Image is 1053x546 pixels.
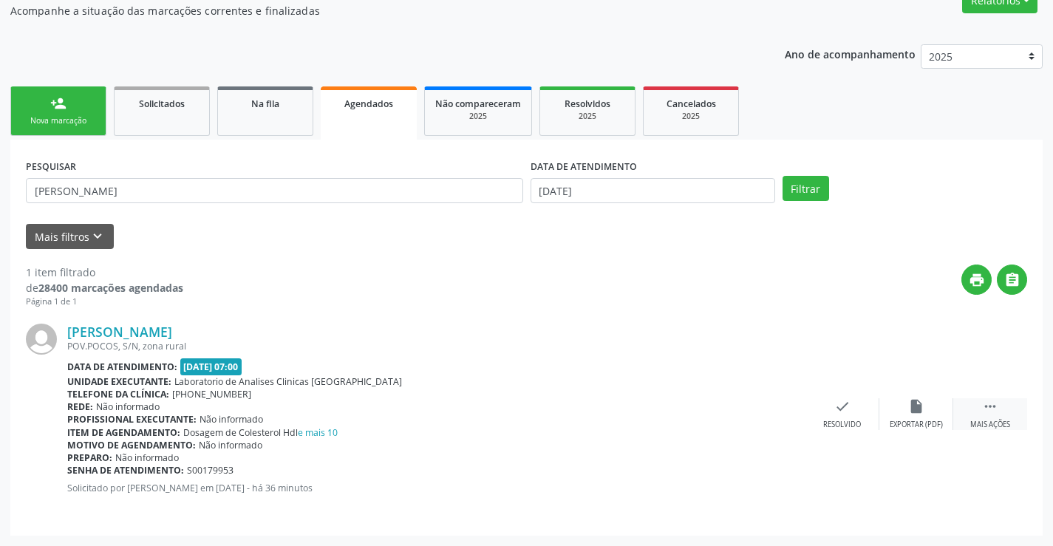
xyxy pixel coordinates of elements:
span: Não informado [115,451,179,464]
strong: 28400 marcações agendadas [38,281,183,295]
a: [PERSON_NAME] [67,324,172,340]
span: Não informado [96,400,160,413]
img: img [26,324,57,355]
b: Item de agendamento: [67,426,180,439]
span: Agendados [344,98,393,110]
span: Cancelados [667,98,716,110]
label: DATA DE ATENDIMENTO [531,155,637,178]
b: Rede: [67,400,93,413]
div: Mais ações [970,420,1010,430]
span: Na fila [251,98,279,110]
span: [PHONE_NUMBER] [172,388,251,400]
div: de [26,280,183,296]
span: Não informado [200,413,263,426]
span: Não compareceram [435,98,521,110]
input: Selecione um intervalo [531,178,775,203]
div: 2025 [551,111,624,122]
div: 2025 [435,111,521,122]
div: person_add [50,95,67,112]
span: Não informado [199,439,262,451]
span: Dosagem de Colesterol Hdl [183,426,338,439]
span: Resolvidos [565,98,610,110]
div: 2025 [654,111,728,122]
i: check [834,398,851,414]
div: Nova marcação [21,115,95,126]
p: Solicitado por [PERSON_NAME] em [DATE] - há 36 minutos [67,482,805,494]
span: S00179953 [187,464,234,477]
button: Mais filtroskeyboard_arrow_down [26,224,114,250]
span: Laboratorio de Analises Clinicas [GEOGRAPHIC_DATA] [174,375,402,388]
p: Acompanhe a situação das marcações correntes e finalizadas [10,3,733,18]
div: Página 1 de 1 [26,296,183,308]
b: Unidade executante: [67,375,171,388]
button: print [961,265,992,295]
b: Profissional executante: [67,413,197,426]
span: [DATE] 07:00 [180,358,242,375]
input: Nome, CNS [26,178,523,203]
div: POV.POCOS, S/N, zona rural [67,340,805,352]
div: Resolvido [823,420,861,430]
button: Filtrar [783,176,829,201]
label: PESQUISAR [26,155,76,178]
i: print [969,272,985,288]
button:  [997,265,1027,295]
span: Solicitados [139,98,185,110]
a: e mais 10 [298,426,338,439]
b: Telefone da clínica: [67,388,169,400]
p: Ano de acompanhamento [785,44,916,63]
i:  [982,398,998,414]
div: 1 item filtrado [26,265,183,280]
b: Data de atendimento: [67,361,177,373]
i:  [1004,272,1020,288]
b: Motivo de agendamento: [67,439,196,451]
div: Exportar (PDF) [890,420,943,430]
i: keyboard_arrow_down [89,228,106,245]
i: insert_drive_file [908,398,924,414]
b: Preparo: [67,451,112,464]
b: Senha de atendimento: [67,464,184,477]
